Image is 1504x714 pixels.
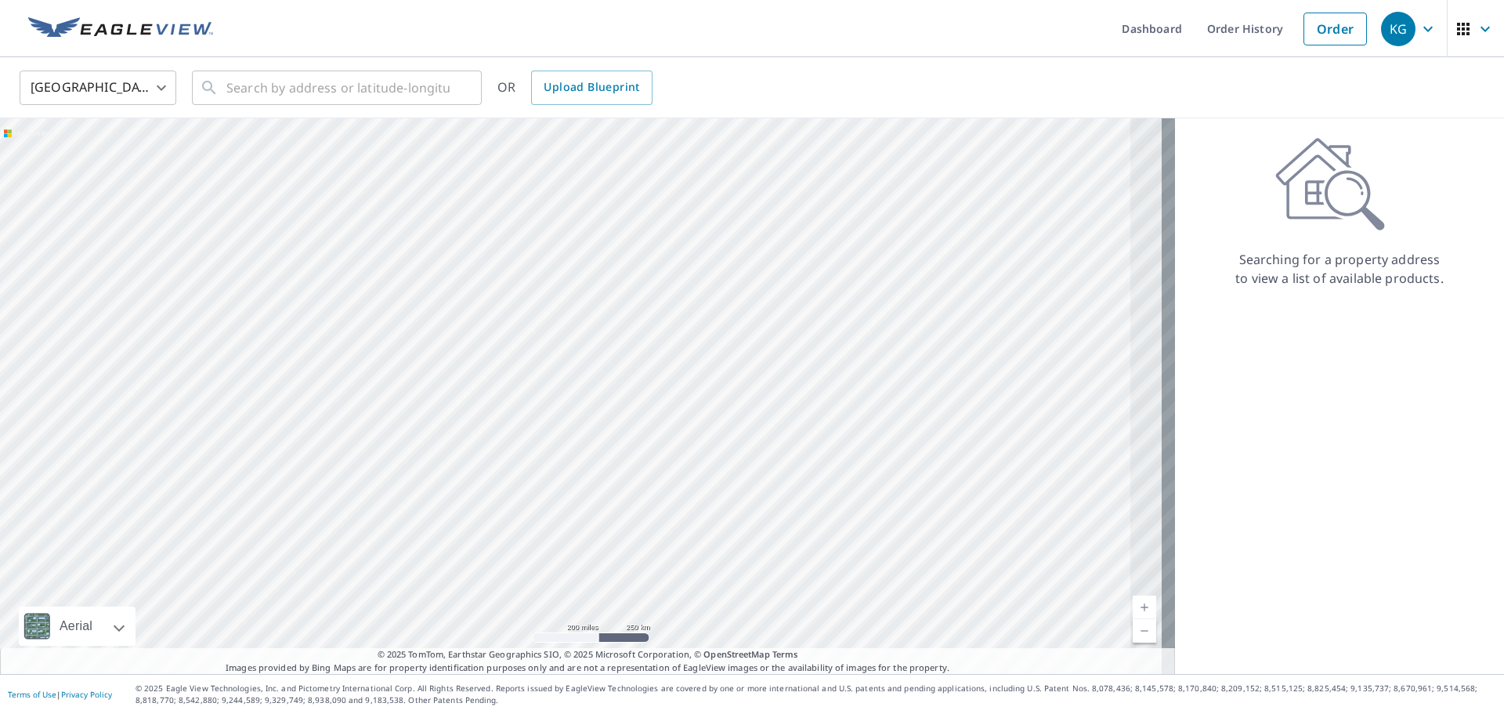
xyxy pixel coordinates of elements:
[226,66,450,110] input: Search by address or latitude-longitude
[8,690,112,699] p: |
[136,683,1496,706] p: © 2025 Eagle View Technologies, Inc. and Pictometry International Corp. All Rights Reserved. Repo...
[772,648,798,660] a: Terms
[1381,12,1415,46] div: KG
[531,71,652,105] a: Upload Blueprint
[1133,619,1156,643] a: Current Level 5, Zoom Out
[20,66,176,110] div: [GEOGRAPHIC_DATA]
[497,71,653,105] div: OR
[1235,250,1444,288] p: Searching for a property address to view a list of available products.
[8,689,56,700] a: Terms of Use
[1133,596,1156,619] a: Current Level 5, Zoom In
[1303,13,1367,45] a: Order
[703,648,769,660] a: OpenStreetMap
[544,78,639,97] span: Upload Blueprint
[61,689,112,700] a: Privacy Policy
[378,648,798,661] span: © 2025 TomTom, Earthstar Geographics SIO, © 2025 Microsoft Corporation, ©
[55,607,97,646] div: Aerial
[28,17,213,41] img: EV Logo
[19,607,136,646] div: Aerial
